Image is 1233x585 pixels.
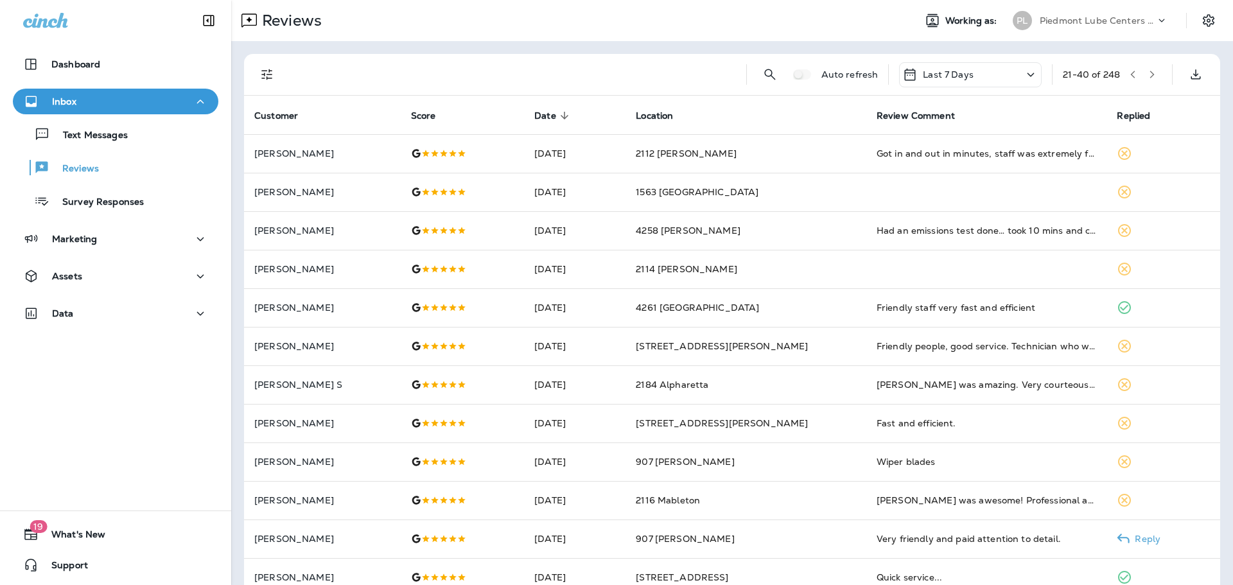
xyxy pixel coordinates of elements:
div: Robert was amazing. Very courteous and efficient. The entire process went very smoothly. This pla... [877,378,1097,391]
td: [DATE] [524,404,625,442]
span: Replied [1117,110,1150,121]
button: 19What's New [13,521,218,547]
p: Reviews [49,163,99,175]
p: Text Messages [50,130,128,142]
p: Auto refresh [821,69,879,80]
button: Dashboard [13,51,218,77]
span: 19 [30,520,47,533]
p: Reviews [257,11,322,30]
span: Score [411,110,436,121]
span: Customer [254,110,315,121]
span: 4261 [GEOGRAPHIC_DATA] [636,302,759,313]
span: 1563 [GEOGRAPHIC_DATA] [636,186,758,198]
p: [PERSON_NAME] [254,225,390,236]
span: Score [411,110,453,121]
p: Piedmont Lube Centers LLC [1040,15,1155,26]
p: Reply [1130,534,1160,544]
button: Inbox [13,89,218,114]
td: [DATE] [524,327,625,365]
td: [DATE] [524,442,625,481]
div: Friendly people, good service. Technician who worked on my car pointed out a few things that will... [877,340,1097,353]
span: Replied [1117,110,1167,121]
span: Review Comment [877,110,955,121]
button: Export as CSV [1183,62,1209,87]
span: Date [534,110,556,121]
span: 2116 Mableton [636,494,700,506]
div: PL [1013,11,1032,30]
button: Settings [1197,9,1220,32]
button: Support [13,552,218,578]
p: Dashboard [51,59,100,69]
p: Data [52,308,74,319]
p: Survey Responses [49,196,144,209]
span: 2114 [PERSON_NAME] [636,263,737,275]
button: Reviews [13,154,218,181]
div: Friendly staff very fast and efficient [877,301,1097,314]
span: 2112 [PERSON_NAME] [636,148,737,159]
div: Very friendly and paid attention to detail. [877,532,1097,545]
button: Marketing [13,226,218,252]
span: Working as: [945,15,1000,26]
div: Had an emissions test done… took 10 mins and cost 25 … Very friendly and respectful. They provide... [877,224,1097,237]
p: [PERSON_NAME] [254,264,390,274]
span: What's New [39,529,105,545]
p: [PERSON_NAME] [254,148,390,159]
button: Collapse Sidebar [191,8,227,33]
td: [DATE] [524,481,625,520]
span: Review Comment [877,110,972,121]
button: Search Reviews [757,62,783,87]
td: [DATE] [524,134,625,173]
p: [PERSON_NAME] S [254,380,390,390]
div: 21 - 40 of 248 [1063,69,1120,80]
p: [PERSON_NAME] [254,418,390,428]
button: Survey Responses [13,188,218,214]
td: [DATE] [524,211,625,250]
span: Customer [254,110,298,121]
div: Wiper blades [877,455,1097,468]
p: [PERSON_NAME] [254,534,390,544]
button: Text Messages [13,121,218,148]
span: Support [39,560,88,575]
td: [DATE] [524,365,625,404]
p: [PERSON_NAME] [254,572,390,582]
div: Fast and efficient. [877,417,1097,430]
td: [DATE] [524,520,625,558]
td: [DATE] [524,173,625,211]
div: Eli was awesome! Professional and great customer service. I didn’t get the name of who changed my... [877,494,1097,507]
span: [STREET_ADDRESS][PERSON_NAME] [636,417,808,429]
span: Date [534,110,573,121]
td: [DATE] [524,288,625,327]
div: Got in and out in minutes, staff was extremely friendly. Highly recommended [877,147,1097,160]
span: Location [636,110,690,121]
span: 4258 [PERSON_NAME] [636,225,740,236]
span: 907 [PERSON_NAME] [636,456,734,467]
button: Assets [13,263,218,289]
span: [STREET_ADDRESS] [636,572,728,583]
p: Inbox [52,96,76,107]
p: [PERSON_NAME] [254,187,390,197]
p: Assets [52,271,82,281]
span: 2184 Alpharetta [636,379,708,390]
button: Data [13,301,218,326]
span: [STREET_ADDRESS][PERSON_NAME] [636,340,808,352]
p: [PERSON_NAME] [254,341,390,351]
td: [DATE] [524,250,625,288]
button: Filters [254,62,280,87]
span: Location [636,110,673,121]
p: Marketing [52,234,97,244]
div: Quick service... [877,571,1097,584]
p: [PERSON_NAME] [254,302,390,313]
p: [PERSON_NAME] [254,495,390,505]
p: [PERSON_NAME] [254,457,390,467]
p: Last 7 Days [923,69,974,80]
span: 907 [PERSON_NAME] [636,533,734,545]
